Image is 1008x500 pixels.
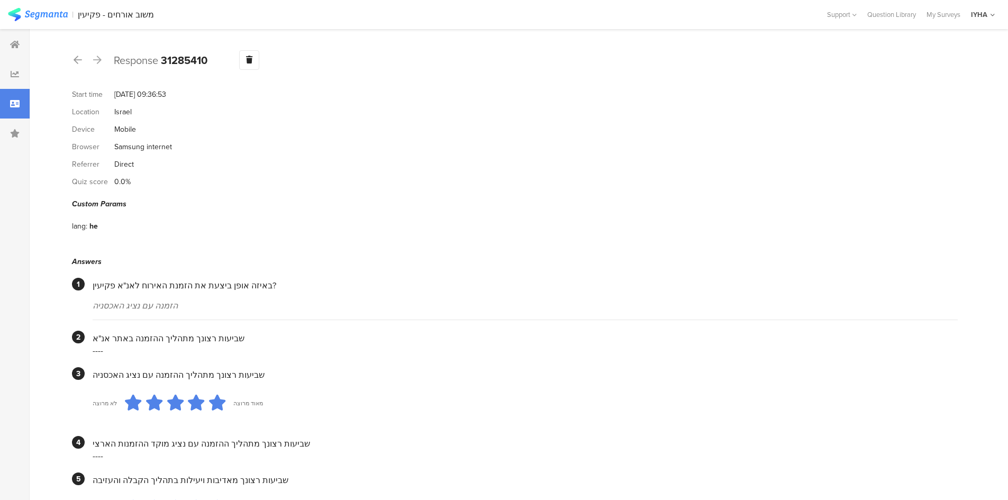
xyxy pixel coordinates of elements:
[921,10,966,20] a: My Surveys
[114,106,132,117] div: Israel
[72,89,114,100] div: Start time
[114,52,158,68] span: Response
[93,438,958,450] div: שביעות רצונך מתהליך ההזמנה עם נציג מוקד ההזמנות הארצי
[72,367,85,380] div: 3
[114,176,131,187] div: 0.0%
[72,141,114,152] div: Browser
[233,399,263,407] div: מאוד מרוצה
[93,474,958,486] div: שביעות רצונך מאדיבות ויעילות בתהליך הקבלה והעזיבה
[72,472,85,485] div: 5
[93,279,958,292] div: באיזה אופן ביצעת את הזמנת האירוח לאנ"א פקיעין?
[72,256,958,267] div: Answers
[827,6,857,23] div: Support
[93,299,958,312] div: הזמנה עם נציג האכסניה
[8,8,68,21] img: segmanta logo
[93,450,958,462] div: ----
[114,124,136,135] div: Mobile
[89,221,98,232] div: he
[114,159,134,170] div: Direct
[72,159,114,170] div: Referrer
[72,8,74,21] div: |
[971,10,987,20] div: IYHA
[72,221,89,232] div: lang:
[72,106,114,117] div: Location
[72,176,114,187] div: Quiz score
[93,369,958,381] div: שביעות רצונך מתהליך ההזמנה עם נציג האכסניה
[72,124,114,135] div: Device
[114,89,166,100] div: [DATE] 09:36:53
[161,52,207,68] b: 31285410
[78,10,154,20] div: משוב אורחים - פקיעין
[862,10,921,20] a: Question Library
[72,436,85,449] div: 4
[72,198,958,210] div: Custom Params
[114,141,172,152] div: Samsung internet
[72,278,85,290] div: 1
[72,331,85,343] div: 2
[93,332,958,344] div: שביעות רצונך מתהליך ההזמנה באתר אנ"א
[93,344,958,357] div: ----
[93,399,117,407] div: לא מרוצה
